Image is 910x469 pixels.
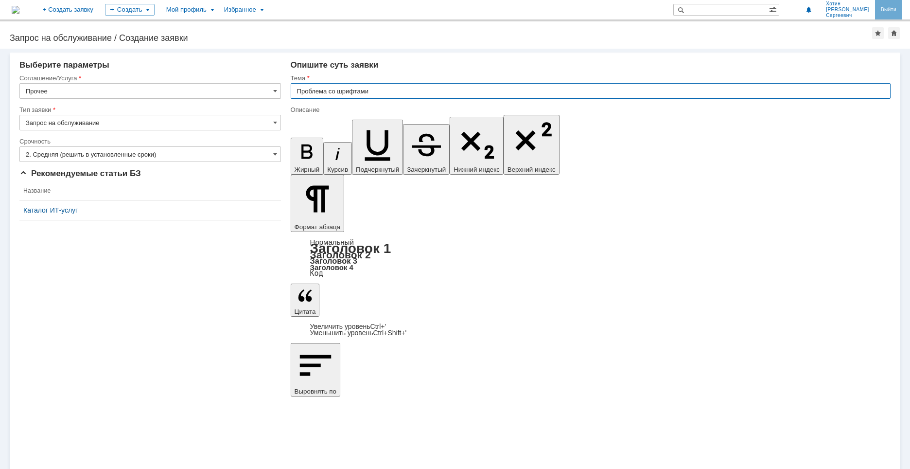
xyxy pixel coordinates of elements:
a: Перейти на домашнюю страницу [12,6,19,14]
span: Зачеркнутый [407,166,446,173]
th: Название [19,181,281,200]
a: Заголовок 3 [310,256,357,265]
div: Срочность [19,138,279,144]
button: Верхний индекс [504,115,560,175]
a: Increase [310,323,386,330]
div: Тема [291,75,889,81]
button: Жирный [291,138,324,175]
span: Жирный [295,166,320,173]
div: Сделать домашней страницей [888,27,900,39]
div: Описание [291,107,889,113]
span: Верхний индекс [507,166,556,173]
button: Подчеркнутый [352,120,403,175]
div: Добавить в избранное [872,27,884,39]
span: Выберите параметры [19,60,109,70]
span: Формат абзаца [295,223,340,231]
a: Каталог ИТ-услуг [23,206,277,214]
span: [PERSON_NAME] [826,7,869,13]
span: Рекомендуемые статьи БЗ [19,169,141,178]
button: Выровнять по [291,343,340,397]
span: Цитата [295,308,316,315]
button: Цитата [291,284,320,317]
a: Заголовок 4 [310,263,353,271]
div: Запрос на обслуживание / Создание заявки [10,33,872,43]
button: Курсив [323,142,352,175]
span: Выровнять по [295,388,336,395]
a: Decrease [310,329,407,337]
div: Тип заявки [19,107,279,113]
span: Расширенный поиск [769,4,779,14]
a: Код [310,269,323,278]
span: Опишите суть заявки [291,60,379,70]
div: Цитата [291,324,891,336]
div: Соглашение/Услуга [19,75,279,81]
div: Формат абзаца [291,239,891,277]
span: Подчеркнутый [356,166,399,173]
span: Сергеевич [826,13,869,18]
div: Создать [105,4,155,16]
span: Хотин [826,1,869,7]
span: Курсив [327,166,348,173]
button: Нижний индекс [450,117,504,175]
button: Зачеркнутый [403,124,450,175]
a: Заголовок 2 [310,249,371,260]
img: logo [12,6,19,14]
a: Заголовок 1 [310,241,391,256]
span: Ctrl+' [370,323,386,330]
a: Нормальный [310,238,354,246]
span: Нижний индекс [454,166,500,173]
button: Формат абзаца [291,175,344,232]
span: Ctrl+Shift+' [373,329,406,337]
